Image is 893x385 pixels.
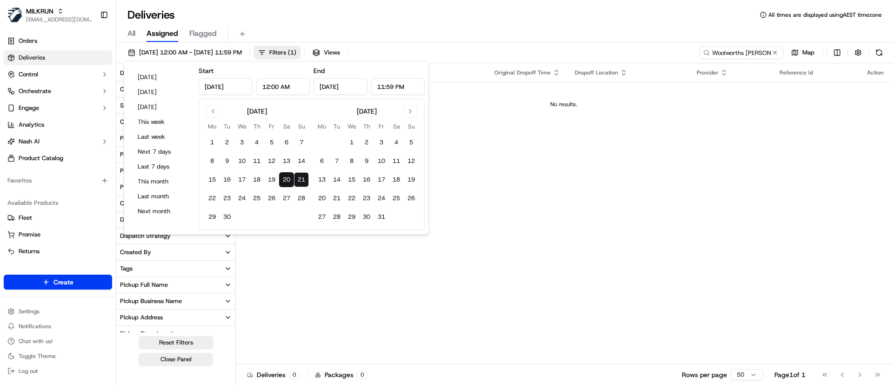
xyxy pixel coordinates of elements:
div: Pickup Full Name [120,281,168,289]
div: State [120,101,135,110]
button: Control [4,67,112,82]
button: 23 [359,191,374,206]
span: ( 1 ) [288,48,296,57]
button: Last 7 days [133,160,189,173]
button: Close Panel [139,353,213,366]
button: MILKRUNMILKRUN[EMAIL_ADDRESS][DOMAIN_NAME] [4,4,96,26]
button: 14 [329,172,344,187]
button: Tags [116,261,235,277]
button: 21 [294,172,309,187]
button: 4 [249,135,264,150]
button: 31 [374,209,389,224]
div: Package Tags [120,167,158,175]
button: 20 [279,172,294,187]
button: 28 [294,191,309,206]
button: 8 [205,154,220,169]
button: 25 [389,191,404,206]
div: Created By [120,248,151,257]
th: Monday [314,122,329,131]
button: Pickup Business Name [116,293,235,309]
button: 29 [205,209,220,224]
button: [DATE] [133,71,189,84]
button: 10 [374,154,389,169]
span: MILKRUN [26,7,53,16]
span: Map [802,48,814,57]
th: Saturday [279,122,294,131]
button: 30 [220,209,234,224]
a: Deliveries [4,50,112,65]
button: 20 [314,191,329,206]
span: Returns [19,247,40,256]
span: Provider [697,69,719,76]
div: Courier Name [120,199,158,208]
button: [DATE] [133,86,189,99]
button: 16 [359,172,374,187]
th: Sunday [404,122,419,131]
button: Toggle Theme [4,350,112,363]
button: [DATE] [133,101,189,114]
span: Chat with us! [19,338,53,345]
a: Fleet [7,214,108,222]
button: 19 [264,172,279,187]
div: Tags [120,264,133,273]
button: Settings [4,305,112,318]
span: All [127,28,135,39]
button: 11 [249,154,264,169]
button: Last month [133,190,189,203]
button: Returns [4,244,112,259]
div: Provider Name [120,183,161,191]
div: Pickup Business Name [120,297,182,305]
span: Engage [19,104,39,112]
span: Reference Id [780,69,813,76]
button: 15 [344,172,359,187]
span: Analytics [19,121,44,129]
button: Chat with us! [4,335,112,348]
button: 17 [234,172,249,187]
button: 3 [234,135,249,150]
span: Log out [19,367,38,375]
th: Thursday [249,122,264,131]
span: Filters [269,48,296,57]
button: Refresh [873,46,886,59]
label: End [313,67,325,75]
span: [DATE] 12:00 AM - [DATE] 11:59 PM [139,48,242,57]
span: Control [19,70,38,79]
div: Page 1 of 1 [774,370,806,379]
button: 3 [374,135,389,150]
div: [DATE] [357,107,377,116]
button: 25 [249,191,264,206]
button: 15 [205,172,220,187]
button: 26 [264,191,279,206]
th: Monday [205,122,220,131]
button: 5 [264,135,279,150]
span: All times are displayed using AEST timezone [768,11,882,19]
button: Pickup Address [116,310,235,325]
a: Product Catalog [4,151,112,166]
button: Log out [4,365,112,378]
th: Wednesday [234,122,249,131]
button: Promise [4,227,112,242]
button: Courier Name [116,196,235,211]
input: Time [256,78,310,95]
button: 29 [344,209,359,224]
button: 21 [329,191,344,206]
th: Saturday [389,122,404,131]
p: Rows per page [682,370,727,379]
input: Type to search [700,46,783,59]
button: State [116,98,235,114]
button: 11 [389,154,404,169]
button: 10 [234,154,249,169]
span: Dropoff Location [575,69,618,76]
button: 22 [205,191,220,206]
input: Date [313,78,367,95]
h1: Deliveries [127,7,175,22]
button: Create [4,275,112,290]
button: 18 [249,172,264,187]
button: 1 [205,135,220,150]
div: No results. [240,101,887,108]
button: 1 [344,135,359,150]
div: Deliveries [247,370,300,379]
div: Package Value [120,134,160,142]
button: 6 [279,135,294,150]
button: 6 [314,154,329,169]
